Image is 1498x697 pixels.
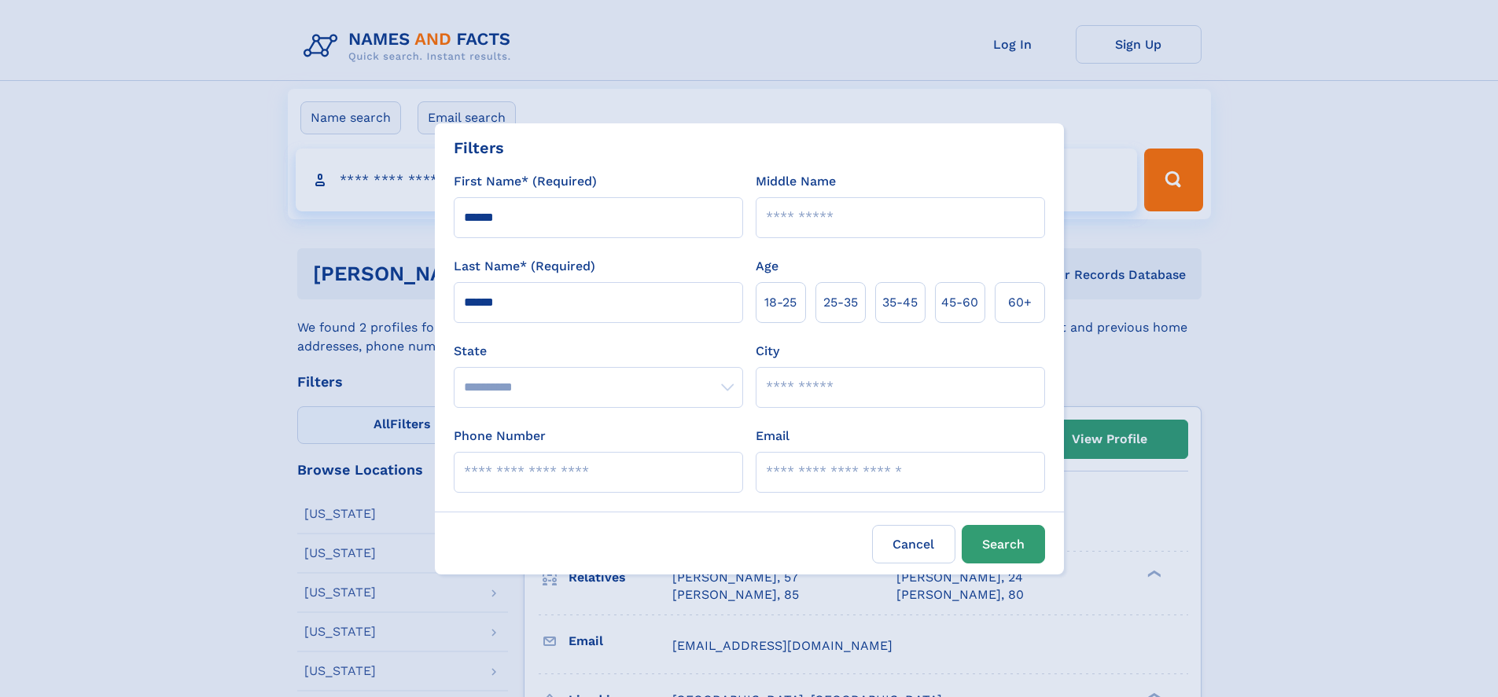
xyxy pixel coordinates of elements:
span: 35‑45 [882,293,918,312]
span: 25‑35 [823,293,858,312]
label: Email [756,427,789,446]
label: Middle Name [756,172,836,191]
div: Filters [454,136,504,160]
label: Cancel [872,525,955,563]
button: Search [962,525,1045,563]
span: 60+ [1008,293,1032,312]
span: 18‑25 [764,293,797,312]
label: First Name* (Required) [454,172,597,191]
label: Last Name* (Required) [454,257,595,276]
label: State [454,342,743,361]
label: Phone Number [454,427,546,446]
label: Age [756,257,778,276]
label: City [756,342,779,361]
span: 45‑60 [941,293,978,312]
